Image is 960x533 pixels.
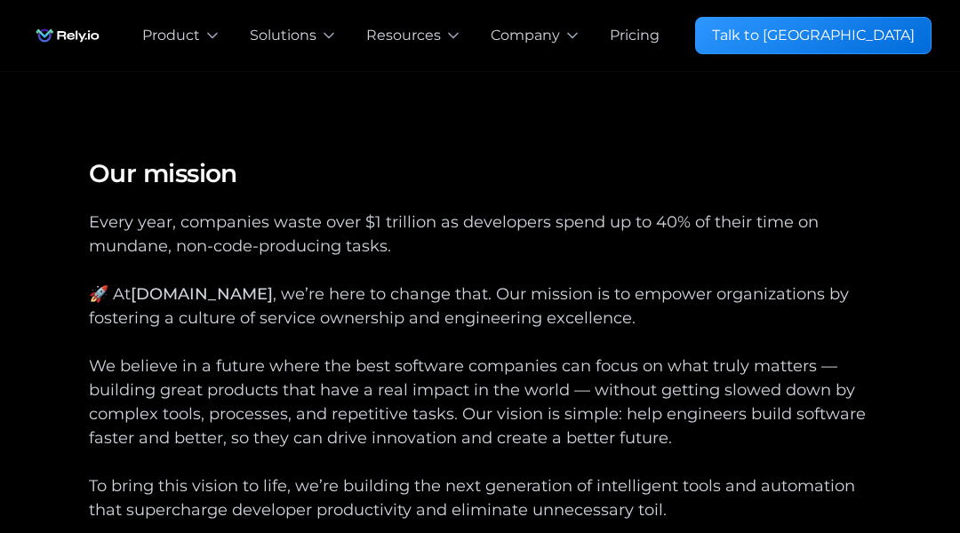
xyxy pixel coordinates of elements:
div: Product [142,25,200,46]
div: Resources [366,25,441,46]
a: Pricing [610,25,660,46]
h4: Our mission [89,157,871,189]
a: [DOMAIN_NAME] [131,284,273,304]
img: Rely.io logo [28,18,107,53]
div: Solutions [250,25,316,46]
div: Talk to [GEOGRAPHIC_DATA] [712,25,915,46]
div: Company [491,25,560,46]
a: home [28,18,107,53]
a: Talk to [GEOGRAPHIC_DATA] [695,17,932,54]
